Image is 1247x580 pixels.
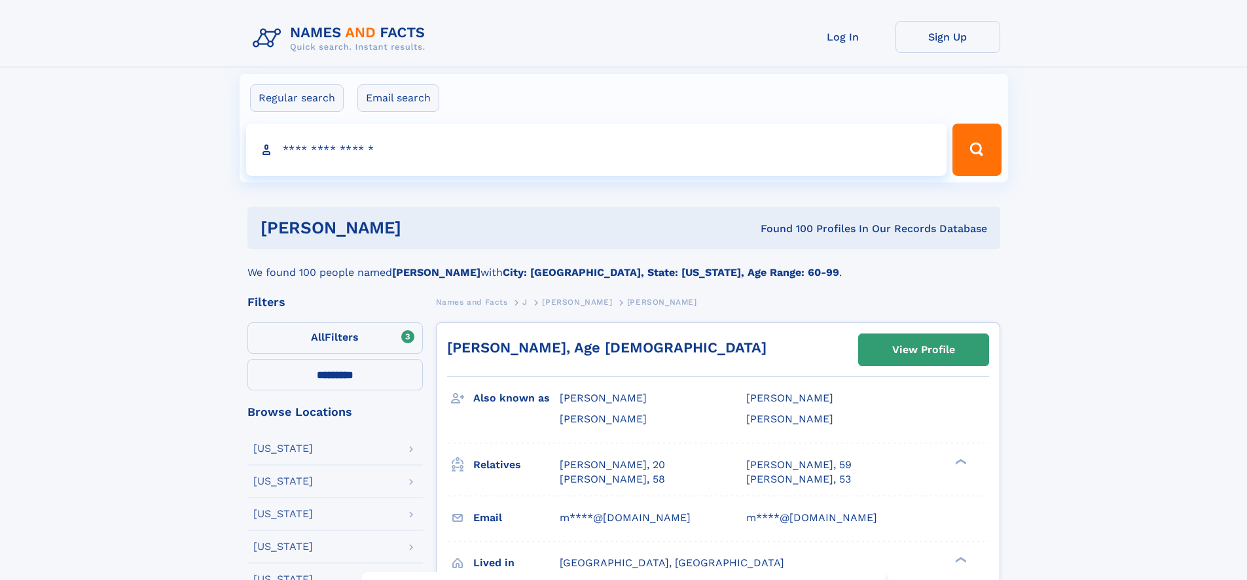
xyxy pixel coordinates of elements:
[746,472,851,486] a: [PERSON_NAME], 53
[560,556,784,569] span: [GEOGRAPHIC_DATA], [GEOGRAPHIC_DATA]
[627,298,697,307] span: [PERSON_NAME]
[261,220,581,236] h1: [PERSON_NAME]
[250,84,344,112] label: Regular search
[253,541,313,552] div: [US_STATE]
[560,472,665,486] a: [PERSON_NAME], 58
[473,387,560,409] h3: Also known as
[542,298,612,307] span: [PERSON_NAME]
[952,457,967,466] div: ❯
[892,335,955,365] div: View Profile
[522,294,528,310] a: J
[560,392,647,404] span: [PERSON_NAME]
[447,339,767,356] a: [PERSON_NAME], Age [DEMOGRAPHIC_DATA]
[581,222,987,236] div: Found 100 Profiles In Our Records Database
[952,555,967,564] div: ❯
[560,458,665,472] a: [PERSON_NAME], 20
[522,298,528,307] span: J
[247,322,423,354] label: Filters
[746,413,833,425] span: [PERSON_NAME]
[247,296,423,308] div: Filters
[542,294,612,310] a: [PERSON_NAME]
[246,124,947,176] input: search input
[859,334,988,366] a: View Profile
[560,413,647,425] span: [PERSON_NAME]
[473,507,560,529] h3: Email
[247,406,423,418] div: Browse Locations
[473,454,560,476] h3: Relatives
[392,266,480,279] b: [PERSON_NAME]
[746,458,852,472] a: [PERSON_NAME], 59
[473,552,560,574] h3: Lived in
[357,84,439,112] label: Email search
[247,21,436,56] img: Logo Names and Facts
[952,124,1001,176] button: Search Button
[247,249,1000,281] div: We found 100 people named with .
[746,392,833,404] span: [PERSON_NAME]
[311,331,325,343] span: All
[253,476,313,486] div: [US_STATE]
[895,21,1000,53] a: Sign Up
[253,443,313,454] div: [US_STATE]
[503,266,839,279] b: City: [GEOGRAPHIC_DATA], State: [US_STATE], Age Range: 60-99
[791,21,895,53] a: Log In
[436,294,508,310] a: Names and Facts
[253,509,313,519] div: [US_STATE]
